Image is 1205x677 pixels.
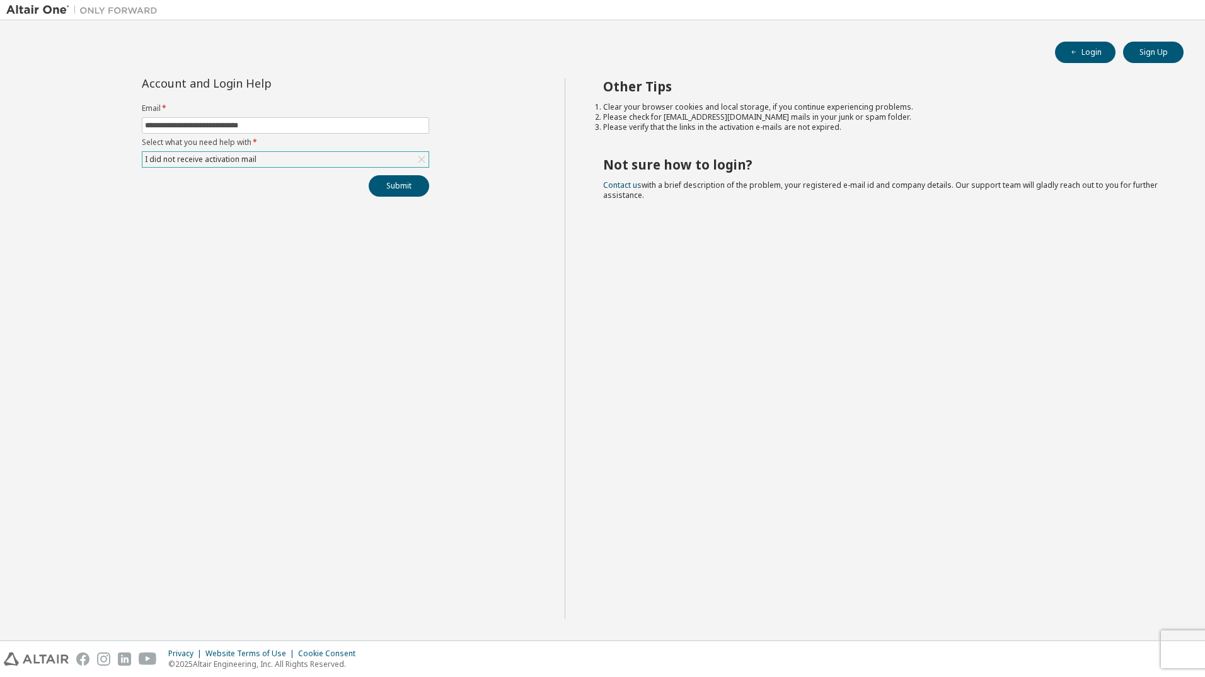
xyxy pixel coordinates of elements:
[168,649,205,659] div: Privacy
[143,153,258,166] div: I did not receive activation mail
[603,180,1158,200] span: with a brief description of the problem, your registered e-mail id and company details. Our suppo...
[139,652,157,666] img: youtube.svg
[603,156,1162,173] h2: Not sure how to login?
[142,103,429,113] label: Email
[298,649,363,659] div: Cookie Consent
[118,652,131,666] img: linkedin.svg
[603,102,1162,112] li: Clear your browser cookies and local storage, if you continue experiencing problems.
[603,180,642,190] a: Contact us
[603,78,1162,95] h2: Other Tips
[142,152,429,167] div: I did not receive activation mail
[369,175,429,197] button: Submit
[1055,42,1116,63] button: Login
[603,112,1162,122] li: Please check for [EMAIL_ADDRESS][DOMAIN_NAME] mails in your junk or spam folder.
[4,652,69,666] img: altair_logo.svg
[97,652,110,666] img: instagram.svg
[168,659,363,669] p: © 2025 Altair Engineering, Inc. All Rights Reserved.
[1123,42,1184,63] button: Sign Up
[76,652,89,666] img: facebook.svg
[142,137,429,148] label: Select what you need help with
[205,649,298,659] div: Website Terms of Use
[603,122,1162,132] li: Please verify that the links in the activation e-mails are not expired.
[142,78,372,88] div: Account and Login Help
[6,4,164,16] img: Altair One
